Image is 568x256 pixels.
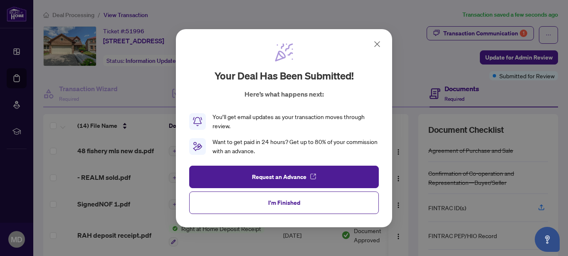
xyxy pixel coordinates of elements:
[212,137,379,156] div: Want to get paid in 24 hours? Get up to 80% of your commission with an advance.
[244,89,324,99] p: Here’s what happens next:
[212,112,379,131] div: You’ll get email updates as your transaction moves through review.
[215,69,354,82] h2: Your deal has been submitted!
[268,196,300,209] span: I'm Finished
[189,191,379,214] button: I'm Finished
[535,227,560,252] button: Open asap
[189,165,379,188] button: Request an Advance
[252,170,306,183] span: Request an Advance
